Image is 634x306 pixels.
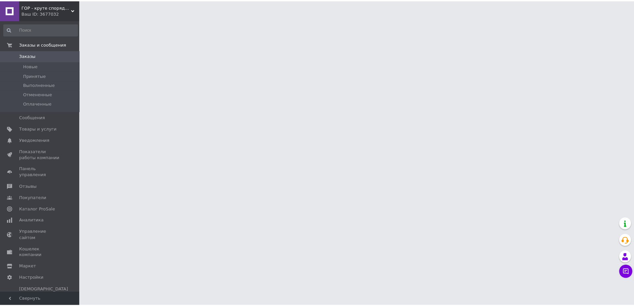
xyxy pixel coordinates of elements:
div: Ваш ID: 3677032 [22,10,80,16]
span: [DEMOGRAPHIC_DATA] и счета [19,287,69,305]
span: Принятые [23,73,46,79]
span: ГОР - круте спорядження для рафтингу та водного туризму [22,4,72,10]
span: Новые [23,63,38,69]
span: Маркет [19,264,36,270]
span: Оплаченные [23,101,52,107]
span: Панель управления [19,166,62,178]
span: Аналитика [19,217,44,223]
input: Поиск [3,23,79,35]
span: Отмененные [23,91,52,97]
span: Настройки [19,275,44,281]
span: Управление сайтом [19,229,62,241]
span: Каталог ProSale [19,206,55,212]
span: Покупатели [19,195,47,201]
span: Отзывы [19,183,37,189]
span: Выполненные [23,82,55,88]
span: Кошелек компании [19,246,62,258]
span: Показатели работы компании [19,149,62,160]
span: Сообщения [19,114,45,120]
span: Уведомления [19,137,50,143]
span: Товары и услуги [19,126,57,132]
span: Заказы и сообщения [19,41,67,47]
span: Заказы [19,53,36,59]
